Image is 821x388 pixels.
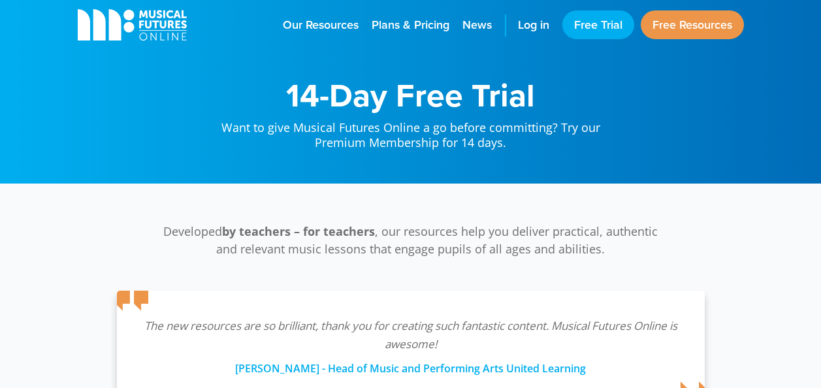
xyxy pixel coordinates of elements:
h1: 14-Day Free Trial [208,78,613,111]
p: Developed , our resources help you deliver practical, authentic and relevant music lessons that e... [156,223,666,258]
a: Free Resources [641,10,744,39]
span: Our Resources [283,16,359,34]
div: [PERSON_NAME] - Head of Music and Performing Arts United Learning [143,353,679,377]
p: Want to give Musical Futures Online a go before committing? Try our Premium Membership for 14 days. [208,111,613,151]
p: The new resources are so brilliant, thank you for creating such fantastic content. Musical Future... [143,317,679,353]
span: Log in [518,16,549,34]
span: Plans & Pricing [372,16,449,34]
strong: by teachers – for teachers [222,223,375,239]
a: Free Trial [562,10,634,39]
span: News [462,16,492,34]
